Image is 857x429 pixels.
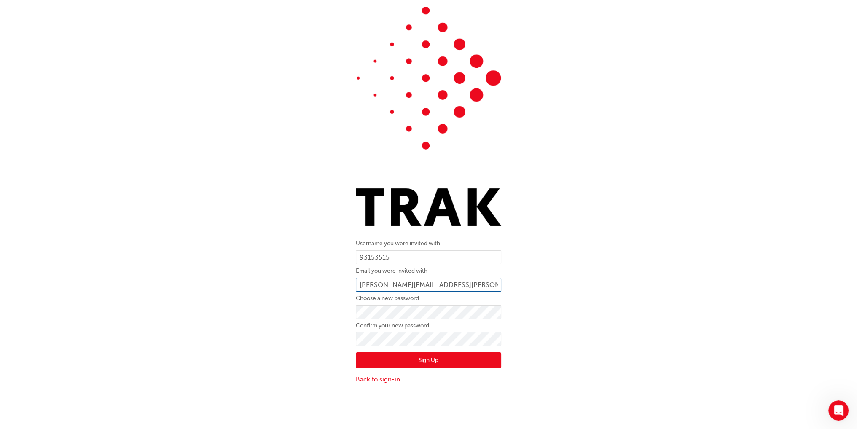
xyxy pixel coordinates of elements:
iframe: Intercom live chat [828,400,849,421]
a: Back to sign-in [356,375,501,384]
label: Choose a new password [356,293,501,303]
label: Confirm your new password [356,321,501,331]
img: Trak [356,7,501,226]
input: Username [356,250,501,265]
label: Username you were invited with [356,239,501,249]
label: Email you were invited with [356,266,501,276]
button: Sign Up [356,352,501,368]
